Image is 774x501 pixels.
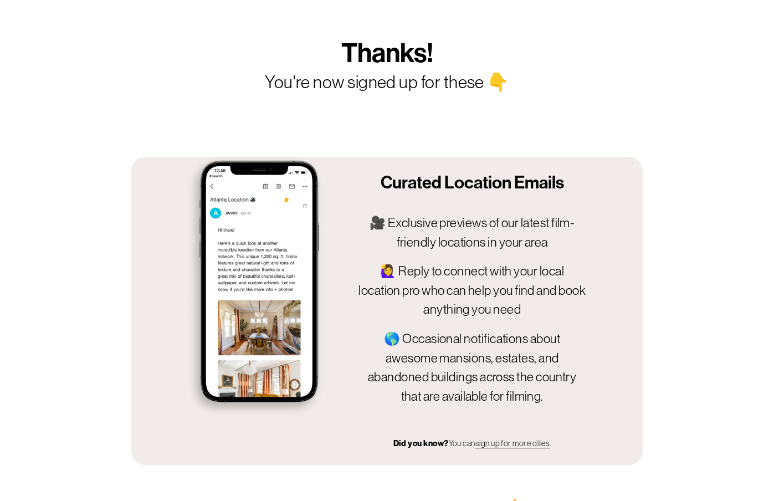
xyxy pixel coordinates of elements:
span: . [550,439,551,448]
h1: Thanks! [245,37,529,69]
a: sign up for more cities [475,439,550,448]
p: 🌎 Occasional notifications about awesome mansions, estates, and abandoned buildings across the co... [358,329,586,406]
strong: Did you know? [393,438,449,448]
p: 🎥 Exclusive previews of our latest film-friendly locations in your area [358,213,586,252]
p: You're now signed up for these 👇 [217,69,557,95]
span: You can [449,439,475,448]
h2: Curated Location Emails [358,172,586,194]
p: 🙋‍♀️ Reply to connect with your local location pro who can help you find and book anything you need [358,262,586,319]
